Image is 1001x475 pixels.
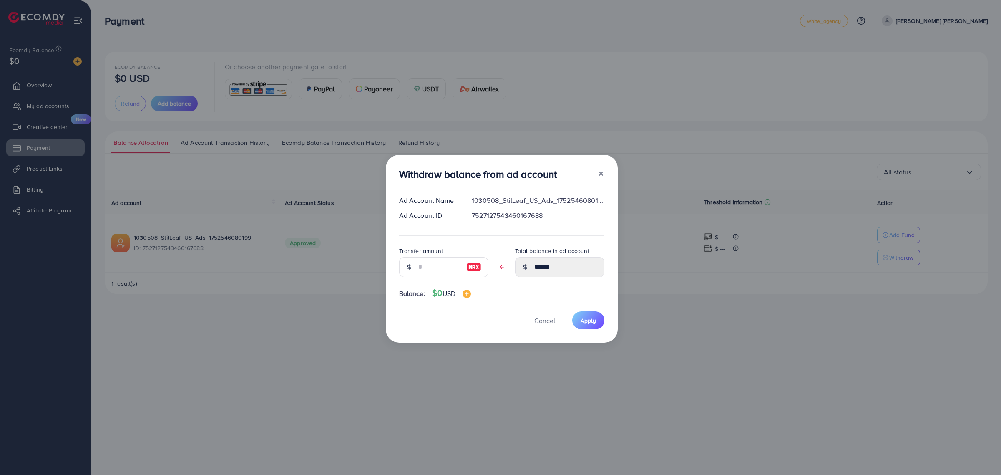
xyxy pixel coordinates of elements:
span: Cancel [534,316,555,325]
img: image [463,290,471,298]
h4: $0 [432,288,471,298]
label: Transfer amount [399,247,443,255]
h3: Withdraw balance from ad account [399,168,557,180]
span: USD [443,289,455,298]
iframe: Chat [966,437,995,469]
img: image [466,262,481,272]
div: 1030508_StilLeaf_US_Ads_1752546080199 [465,196,611,205]
div: 7527127543460167688 [465,211,611,220]
button: Apply [572,311,604,329]
button: Cancel [524,311,566,329]
span: Balance: [399,289,425,298]
label: Total balance in ad account [515,247,589,255]
span: Apply [581,316,596,325]
div: Ad Account ID [392,211,465,220]
div: Ad Account Name [392,196,465,205]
